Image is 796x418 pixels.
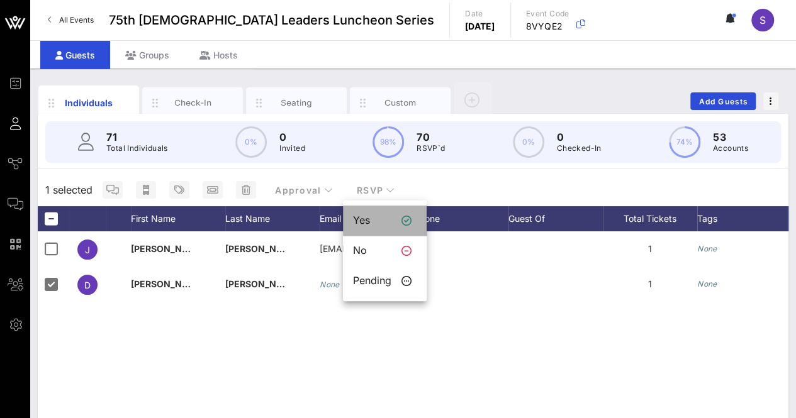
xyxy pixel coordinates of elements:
div: Seating [269,97,325,109]
p: Total Individuals [106,142,168,155]
p: Date [465,8,495,20]
div: Total Tickets [603,206,697,231]
p: 53 [713,129,748,145]
p: Event Code [526,8,569,20]
i: None [697,279,717,289]
p: RSVP`d [417,142,445,155]
span: [EMAIL_ADDRESS][DOMAIN_NAME] [320,243,471,254]
span: [PERSON_NAME] [225,278,300,289]
span: 75th [DEMOGRAPHIC_DATA] Leaders Luncheon Series [109,11,434,30]
button: RSVP [346,179,405,201]
button: Add Guests [690,92,756,110]
p: 0 [279,129,305,145]
div: Yes [353,214,391,226]
div: Groups [110,41,184,69]
p: 0 [557,129,602,145]
span: All Events [59,15,94,25]
span: Add Guests [698,97,748,106]
p: Checked-In [557,142,602,155]
div: Check-In [165,97,221,109]
p: 70 [417,129,445,145]
div: 1 [603,267,697,302]
p: 8VYQE2 [526,20,569,33]
div: 1 [603,231,697,267]
span: [PERSON_NAME] [225,243,300,254]
div: Individuals [61,96,117,109]
i: None [697,244,717,253]
span: 1 selected [45,182,92,197]
p: Invited [279,142,305,155]
span: [PERSON_NAME] [131,278,205,289]
div: S [751,9,774,31]
div: Pending [353,275,391,287]
div: Last Name [225,206,320,231]
span: RSVP [356,185,395,195]
span: Approval [274,185,333,195]
div: No [353,245,391,256]
p: Accounts [713,142,748,155]
div: Hosts [184,41,253,69]
div: Email [320,206,414,231]
i: None [320,280,340,289]
div: Phone [414,206,508,231]
span: J [85,245,90,255]
span: D [84,280,91,290]
p: 71 [106,129,168,145]
span: S [760,14,766,26]
div: Guests [40,41,110,69]
span: [PERSON_NAME] [131,243,205,254]
a: All Events [40,10,101,30]
p: [DATE] [465,20,495,33]
div: Guest Of [508,206,603,231]
button: Approval [264,179,343,201]
div: First Name [131,206,225,231]
div: Custom [373,97,429,109]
